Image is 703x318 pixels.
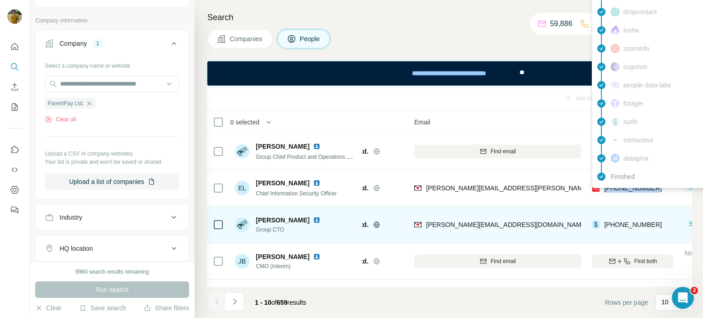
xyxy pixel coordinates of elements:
span: Chief Information Security Officer [256,190,337,197]
button: Dashboard [7,182,22,198]
img: provider surfe logo [611,117,620,126]
div: 1 [92,39,103,48]
p: 59,886 [550,18,573,29]
img: provider contactout logo [611,138,620,142]
span: cognism [623,62,647,71]
img: provider datagma logo [611,154,620,163]
span: Find email [491,257,516,265]
button: Feedback [7,202,22,218]
button: Use Surfe API [7,162,22,178]
span: zoominfo [623,44,649,53]
img: Avatar [235,144,249,159]
button: Industry [36,206,189,228]
div: JB [235,254,249,269]
span: People [300,34,321,43]
h4: Search [207,11,692,24]
button: Clear [35,303,61,313]
span: [PERSON_NAME][EMAIL_ADDRESS][DOMAIN_NAME] [426,221,587,228]
iframe: Banner [207,61,692,86]
div: EL [235,181,249,195]
img: Avatar [7,9,22,24]
button: Find email [414,145,581,158]
span: [PERSON_NAME] [256,216,309,225]
button: Find both [592,254,673,268]
button: Upload a list of companies [45,173,179,190]
div: Company [59,39,87,48]
span: Companies [230,34,263,43]
span: [PERSON_NAME] [256,252,309,261]
button: Clear all [45,115,76,124]
img: provider surfe logo [592,220,600,229]
img: provider forager logo [611,99,620,108]
p: Company information [35,16,189,25]
img: LinkedIn logo [313,216,320,224]
button: Find email [414,254,581,268]
img: Avatar [235,217,249,232]
span: surfe [623,117,638,126]
img: provider findymail logo [414,220,422,229]
div: Industry [59,213,82,222]
span: [PHONE_NUMBER] [604,221,662,228]
button: Navigate to next page [226,292,244,311]
button: Save search [79,303,126,313]
iframe: Intercom live chat [672,287,694,309]
span: Finished [611,172,635,181]
img: provider people-data-labs logo [611,81,620,89]
button: Search [7,59,22,75]
button: Company1 [36,32,189,58]
img: provider zoominfo logo [611,44,620,53]
button: Quick start [7,38,22,55]
span: 0 selected [230,118,260,127]
img: provider cognism logo [611,62,620,71]
p: 10 [661,297,669,307]
p: Upload a CSV of company websites. [45,150,179,158]
img: LinkedIn logo [313,143,320,150]
span: [PERSON_NAME][EMAIL_ADDRESS][PERSON_NAME][DOMAIN_NAME] [426,184,640,192]
button: Enrich CSV [7,79,22,95]
img: provider dropcontact logo [611,7,620,16]
span: of [271,299,277,306]
span: dropcontact [623,7,657,16]
span: 1 - 10 [255,299,271,306]
img: provider findymail logo [414,183,422,193]
span: contactout [623,135,653,145]
span: Email [414,118,430,127]
span: CMO (Interim) [256,262,324,270]
span: 659 [277,299,287,306]
span: Rows per page [605,298,648,307]
div: HQ location [59,244,93,253]
span: Find both [634,257,657,265]
img: provider lusha logo [611,26,620,35]
button: HQ location [36,237,189,259]
span: [PERSON_NAME] [256,142,309,151]
span: Find email [491,147,516,156]
span: lusha [623,26,638,35]
div: Select a company name or website [45,58,179,70]
span: ParentPay Ltd. [48,99,84,108]
span: [PERSON_NAME] [256,178,309,188]
span: results [255,299,306,306]
button: Use Surfe on LinkedIn [7,141,22,158]
span: [PHONE_NUMBER] [604,184,662,192]
img: LinkedIn logo [313,179,320,187]
button: Share filters [144,303,189,313]
p: Your list is private and won't be saved or shared. [45,158,179,166]
span: Group Chief Product and Operations Officer [256,153,362,160]
span: datagma [623,154,648,163]
div: 9960 search results remaining [76,268,149,276]
span: Group CTO [256,226,324,234]
span: 2 [691,287,698,294]
img: LinkedIn logo [313,253,320,260]
button: My lists [7,99,22,115]
span: people-data-labs [623,81,671,90]
span: forager [623,99,644,108]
